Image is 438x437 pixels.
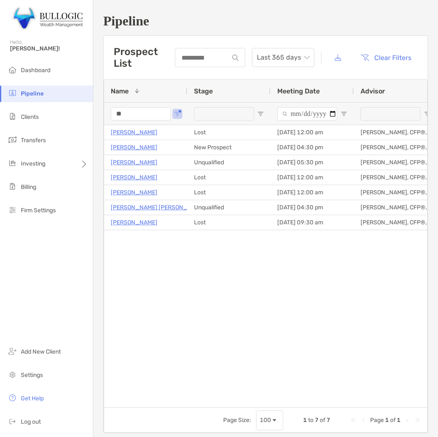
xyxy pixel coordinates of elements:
[360,417,367,424] div: Previous Page
[271,125,354,140] div: [DATE] 12:00 am
[404,417,411,424] div: Next Page
[315,417,319,424] span: 7
[21,113,39,121] span: Clients
[232,55,239,61] img: input icon
[21,183,36,191] span: Billing
[111,107,171,121] input: Name Filter Input
[21,348,61,355] span: Add New Client
[354,215,437,230] div: [PERSON_NAME], CFP®, EA, CTC, RICP, RLP
[174,111,181,117] button: Open Filter Menu
[277,107,337,121] input: Meeting Date Filter Input
[7,181,17,191] img: billing icon
[385,417,389,424] span: 1
[354,200,437,215] div: [PERSON_NAME], CFP®, EA, CTC, RICP, RLP
[7,88,17,98] img: pipeline icon
[271,155,354,170] div: [DATE] 05:30 pm
[257,111,264,117] button: Open Filter Menu
[271,140,354,155] div: [DATE] 04:30 pm
[7,158,17,168] img: investing icon
[7,369,17,379] img: settings icon
[271,215,354,230] div: [DATE] 09:30 am
[10,45,88,52] span: [PERSON_NAME]!
[354,170,437,185] div: [PERSON_NAME], CFP®, EA, CTC, RICP, RLP
[354,140,437,155] div: [PERSON_NAME], CFP®, EA, CTC, RICP, RLP
[271,200,354,215] div: [DATE] 04:30 pm
[114,46,175,69] h3: Prospect List
[111,217,157,228] a: [PERSON_NAME]
[187,215,271,230] div: Lost
[111,142,157,153] a: [PERSON_NAME]
[111,127,157,138] a: [PERSON_NAME]
[187,200,271,215] div: Unqualified
[257,48,309,67] span: Last 365 days
[187,140,271,155] div: New Prospect
[341,111,347,117] button: Open Filter Menu
[21,160,45,167] span: Investing
[271,170,354,185] div: [DATE] 12:00 am
[187,125,271,140] div: Lost
[21,67,50,74] span: Dashboard
[7,416,17,426] img: logout icon
[21,90,44,97] span: Pipeline
[308,417,314,424] span: to
[111,187,157,198] a: [PERSON_NAME]
[21,395,44,402] span: Get Help
[111,87,129,95] span: Name
[354,185,437,200] div: [PERSON_NAME], CFP®, EA, CTC, RICP, RLP
[111,157,157,168] a: [PERSON_NAME]
[303,417,307,424] span: 1
[320,417,325,424] span: of
[7,393,17,403] img: get-help icon
[7,65,17,75] img: dashboard icon
[414,417,421,424] div: Last Page
[390,417,396,424] span: of
[277,87,320,95] span: Meeting Date
[7,135,17,145] img: transfers icon
[21,418,41,425] span: Log out
[21,372,43,379] span: Settings
[260,417,271,424] div: 100
[10,3,83,33] img: Zoe Logo
[187,155,271,170] div: Unqualified
[187,170,271,185] div: Lost
[424,111,431,117] button: Open Filter Menu
[111,202,205,213] a: [PERSON_NAME] [PERSON_NAME]
[350,417,357,424] div: First Page
[271,185,354,200] div: [DATE] 12:00 am
[187,185,271,200] div: Lost
[194,87,213,95] span: Stage
[397,417,401,424] span: 1
[7,111,17,121] img: clients icon
[7,205,17,215] img: firm-settings icon
[256,410,283,430] div: Page Size
[370,417,384,424] span: Page
[7,346,17,356] img: add_new_client icon
[354,125,437,140] div: [PERSON_NAME], CFP®, EA, CTC, RICP, RLP
[103,13,428,29] h1: Pipeline
[361,87,385,95] span: Advisor
[21,137,46,144] span: Transfers
[223,417,251,424] div: Page Size:
[111,172,157,183] a: [PERSON_NAME]
[354,155,437,170] div: [PERSON_NAME], CFP®, EA, CTC, RICP, RLP
[21,207,56,214] span: Firm Settings
[354,48,418,67] button: Clear Filters
[326,417,330,424] span: 7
